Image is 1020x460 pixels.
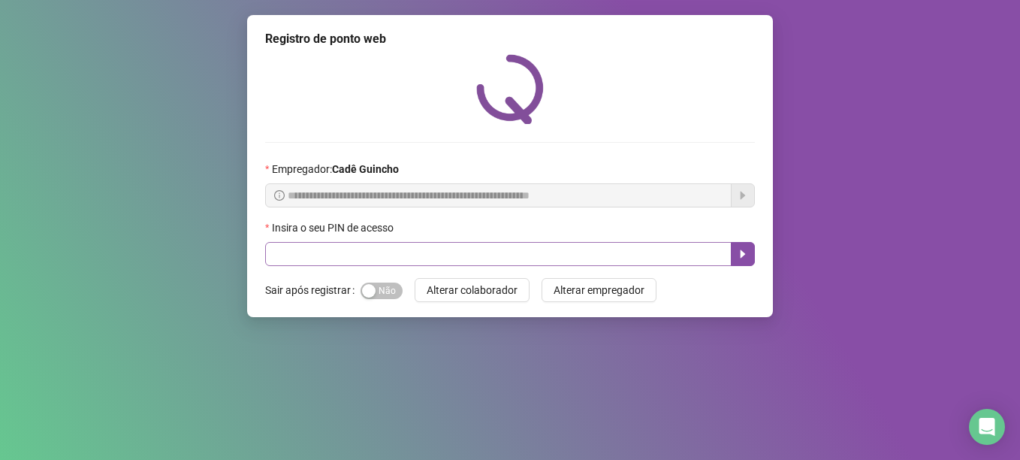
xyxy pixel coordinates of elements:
[415,278,530,302] button: Alterar colaborador
[969,409,1005,445] div: Open Intercom Messenger
[476,54,544,124] img: QRPoint
[737,248,749,260] span: caret-right
[332,163,399,175] strong: Cadê Guincho
[265,278,361,302] label: Sair após registrar
[554,282,644,298] span: Alterar empregador
[542,278,656,302] button: Alterar empregador
[427,282,518,298] span: Alterar colaborador
[272,161,399,177] span: Empregador :
[265,30,755,48] div: Registro de ponto web
[274,190,285,201] span: info-circle
[265,219,403,236] label: Insira o seu PIN de acesso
